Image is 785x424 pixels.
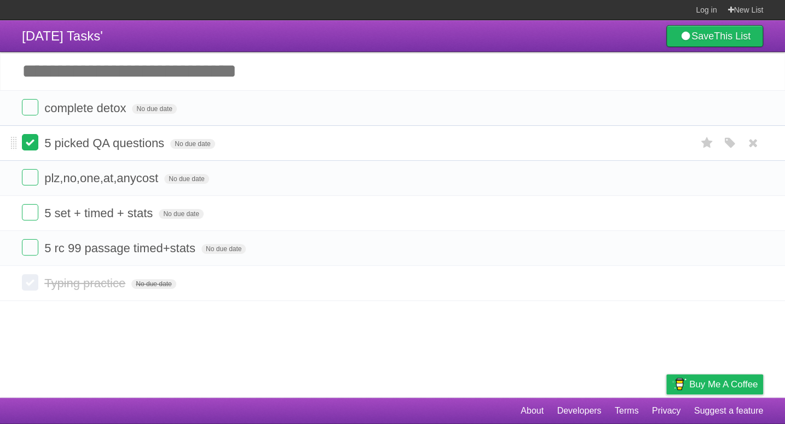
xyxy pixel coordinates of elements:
label: Done [22,204,38,220]
a: SaveThis List [666,25,763,47]
b: This List [714,31,751,42]
span: complete detox [44,101,129,115]
a: About [521,400,544,421]
label: Done [22,169,38,185]
a: Developers [557,400,601,421]
span: No due date [159,209,203,219]
img: Buy me a coffee [672,375,686,393]
span: Typing practice [44,276,128,290]
span: No due date [201,244,246,254]
label: Done [22,134,38,150]
a: Terms [615,400,639,421]
label: Star task [696,134,717,152]
span: plz,no,one,at,anycost [44,171,161,185]
label: Done [22,274,38,291]
span: 5 set + timed + stats [44,206,155,220]
span: No due date [132,104,176,114]
span: Buy me a coffee [689,375,758,394]
a: Buy me a coffee [666,374,763,394]
span: No due date [170,139,215,149]
a: Suggest a feature [694,400,763,421]
span: 5 picked QA questions [44,136,167,150]
a: Privacy [652,400,680,421]
label: Done [22,239,38,255]
span: No due date [131,279,176,289]
label: Done [22,99,38,115]
span: 5 rc 99 passage timed+stats [44,241,198,255]
span: [DATE] Tasks' [22,28,103,43]
span: No due date [164,174,209,184]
